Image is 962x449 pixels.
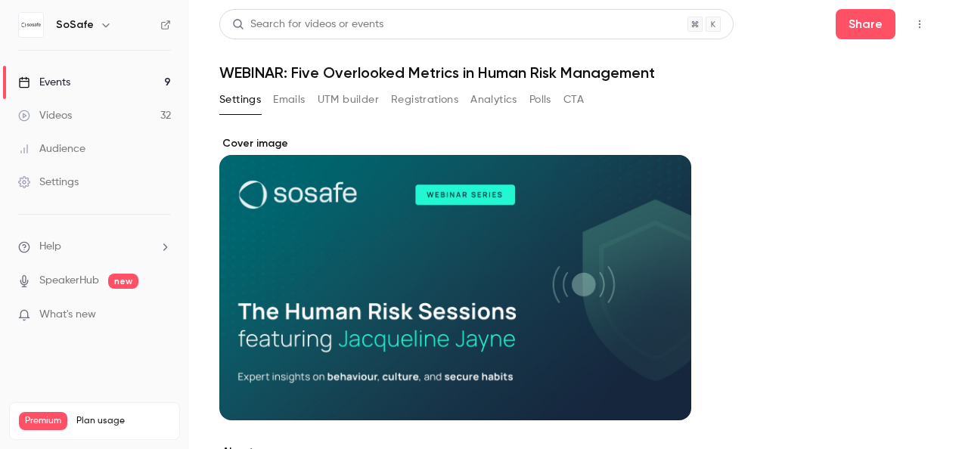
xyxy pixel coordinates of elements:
[219,136,691,151] label: Cover image
[39,307,96,323] span: What's new
[18,141,85,156] div: Audience
[18,108,72,123] div: Videos
[219,63,932,82] h1: WEBINAR: Five Overlooked Metrics in Human Risk Management
[18,75,70,90] div: Events
[470,88,517,112] button: Analytics
[19,13,43,37] img: SoSafe
[153,308,171,322] iframe: Noticeable Trigger
[232,17,383,33] div: Search for videos or events
[18,239,171,255] li: help-dropdown-opener
[19,412,67,430] span: Premium
[76,415,170,427] span: Plan usage
[318,88,379,112] button: UTM builder
[108,274,138,289] span: new
[391,88,458,112] button: Registrations
[39,273,99,289] a: SpeakerHub
[563,88,584,112] button: CTA
[56,17,94,33] h6: SoSafe
[18,175,79,190] div: Settings
[219,136,691,420] section: Cover image
[219,88,261,112] button: Settings
[39,239,61,255] span: Help
[529,88,551,112] button: Polls
[836,9,895,39] button: Share
[273,88,305,112] button: Emails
